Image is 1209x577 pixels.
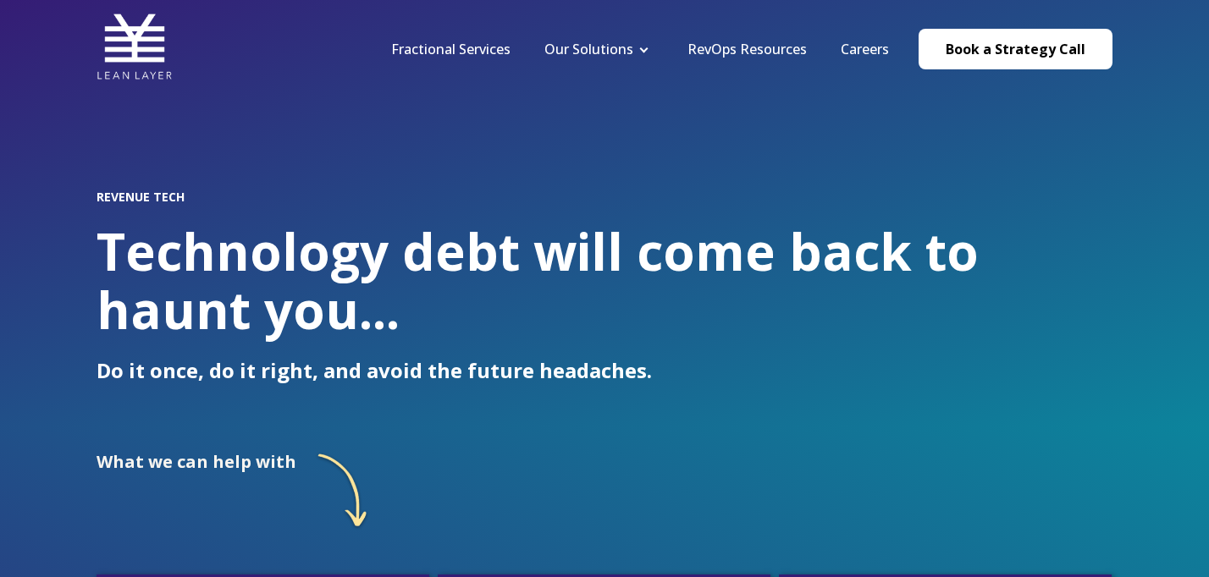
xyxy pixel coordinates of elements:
[97,452,296,471] h2: What we can help with
[687,40,807,58] a: RevOps Resources
[97,190,1112,204] h2: REVENUE TECH
[97,8,173,85] img: Lean Layer Logo
[841,40,889,58] a: Careers
[374,40,906,58] div: Navigation Menu
[544,40,633,58] a: Our Solutions
[97,359,1112,382] p: Do it once, do it right, and avoid the future headaches.
[391,40,511,58] a: Fractional Services
[919,29,1112,69] a: Book a Strategy Call
[97,223,1112,339] h1: Technology debt will come back to haunt you...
